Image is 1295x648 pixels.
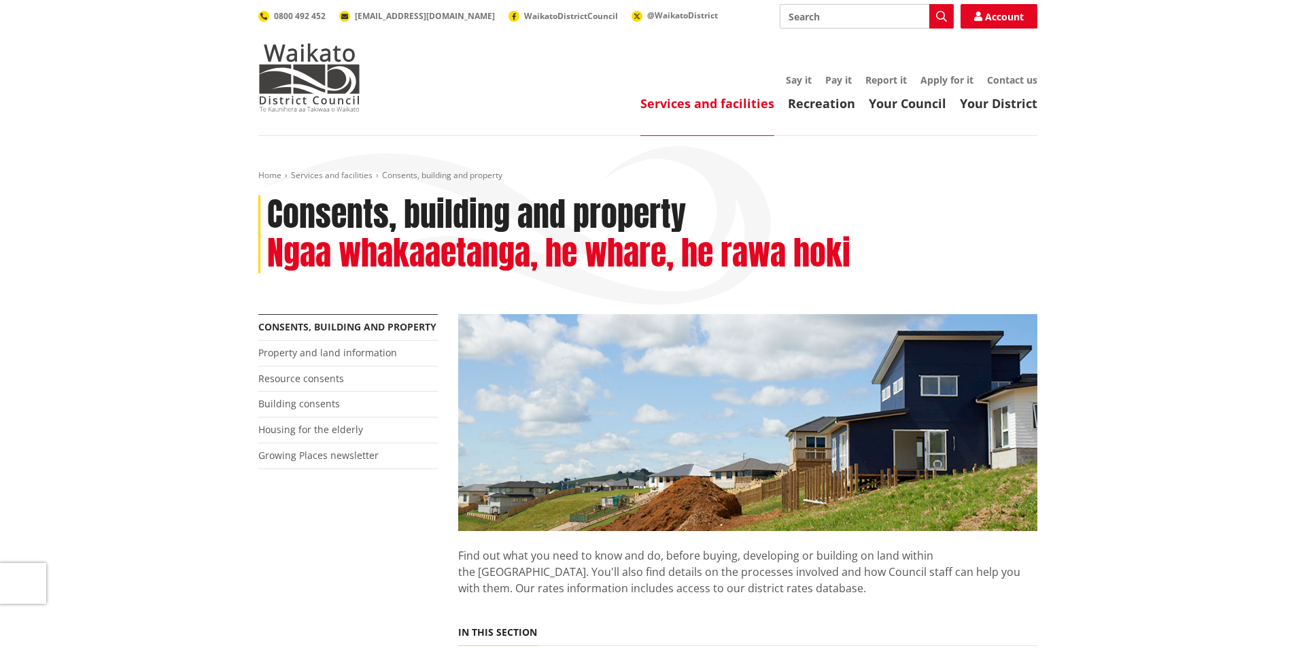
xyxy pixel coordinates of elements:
h1: Consents, building and property [267,195,686,235]
a: Recreation [788,95,855,112]
a: Resource consents [258,372,344,385]
img: Waikato District Council - Te Kaunihera aa Takiwaa o Waikato [258,44,360,112]
a: @WaikatoDistrict [632,10,718,21]
a: Contact us [987,73,1037,86]
span: [EMAIL_ADDRESS][DOMAIN_NAME] [355,10,495,22]
img: Land-and-property-landscape [458,314,1037,532]
a: Pay it [825,73,852,86]
input: Search input [780,4,954,29]
a: Say it [786,73,812,86]
a: Services and facilities [291,169,373,181]
a: Account [961,4,1037,29]
a: Home [258,169,281,181]
nav: breadcrumb [258,170,1037,182]
span: WaikatoDistrictCouncil [524,10,618,22]
a: Consents, building and property [258,320,436,333]
a: Your District [960,95,1037,112]
h5: In this section [458,627,537,638]
a: Property and land information [258,346,397,359]
a: Growing Places newsletter [258,449,379,462]
a: Your Council [869,95,946,112]
a: Services and facilities [640,95,774,112]
a: Building consents [258,397,340,410]
span: 0800 492 452 [274,10,326,22]
h2: Ngaa whakaaetanga, he whare, he rawa hoki [267,234,850,273]
a: Apply for it [920,73,973,86]
a: 0800 492 452 [258,10,326,22]
a: Housing for the elderly [258,423,363,436]
a: [EMAIL_ADDRESS][DOMAIN_NAME] [339,10,495,22]
a: Report it [865,73,907,86]
span: Consents, building and property [382,169,502,181]
span: @WaikatoDistrict [647,10,718,21]
a: WaikatoDistrictCouncil [508,10,618,22]
p: Find out what you need to know and do, before buying, developing or building on land within the [... [458,531,1037,613]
